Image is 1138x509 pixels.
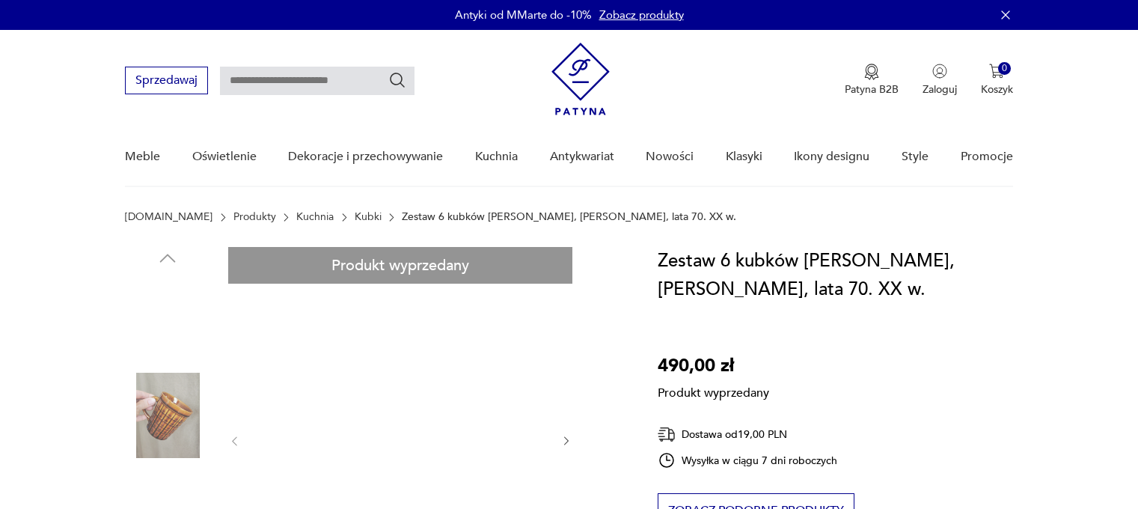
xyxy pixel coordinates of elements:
[923,82,957,97] p: Zaloguj
[355,211,382,223] a: Kubki
[981,64,1013,97] button: 0Koszyk
[932,64,947,79] img: Ikonka użytkownika
[981,82,1013,97] p: Koszyk
[455,7,592,22] p: Antyki od MMarte do -10%
[726,128,762,186] a: Klasyki
[475,128,518,186] a: Kuchnia
[192,128,257,186] a: Oświetlenie
[296,211,334,223] a: Kuchnia
[902,128,929,186] a: Style
[125,67,208,94] button: Sprzedawaj
[989,64,1004,79] img: Ikona koszyka
[658,451,837,469] div: Wysyłka w ciągu 7 dni roboczych
[845,64,899,97] button: Patyna B2B
[646,128,694,186] a: Nowości
[923,64,957,97] button: Zaloguj
[864,64,879,80] img: Ikona medalu
[551,43,610,115] img: Patyna - sklep z meblami i dekoracjami vintage
[658,247,1013,304] h1: Zestaw 6 kubków [PERSON_NAME], [PERSON_NAME], lata 70. XX w.
[599,7,684,22] a: Zobacz produkty
[961,128,1013,186] a: Promocje
[794,128,869,186] a: Ikony designu
[998,62,1011,75] div: 0
[845,82,899,97] p: Patyna B2B
[658,380,769,401] p: Produkt wyprzedany
[233,211,276,223] a: Produkty
[125,76,208,87] a: Sprzedawaj
[388,71,406,89] button: Szukaj
[658,352,769,380] p: 490,00 zł
[125,211,212,223] a: [DOMAIN_NAME]
[658,425,837,444] div: Dostawa od 19,00 PLN
[658,425,676,444] img: Ikona dostawy
[125,128,160,186] a: Meble
[845,64,899,97] a: Ikona medaluPatyna B2B
[550,128,614,186] a: Antykwariat
[288,128,443,186] a: Dekoracje i przechowywanie
[402,211,736,223] p: Zestaw 6 kubków [PERSON_NAME], [PERSON_NAME], lata 70. XX w.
